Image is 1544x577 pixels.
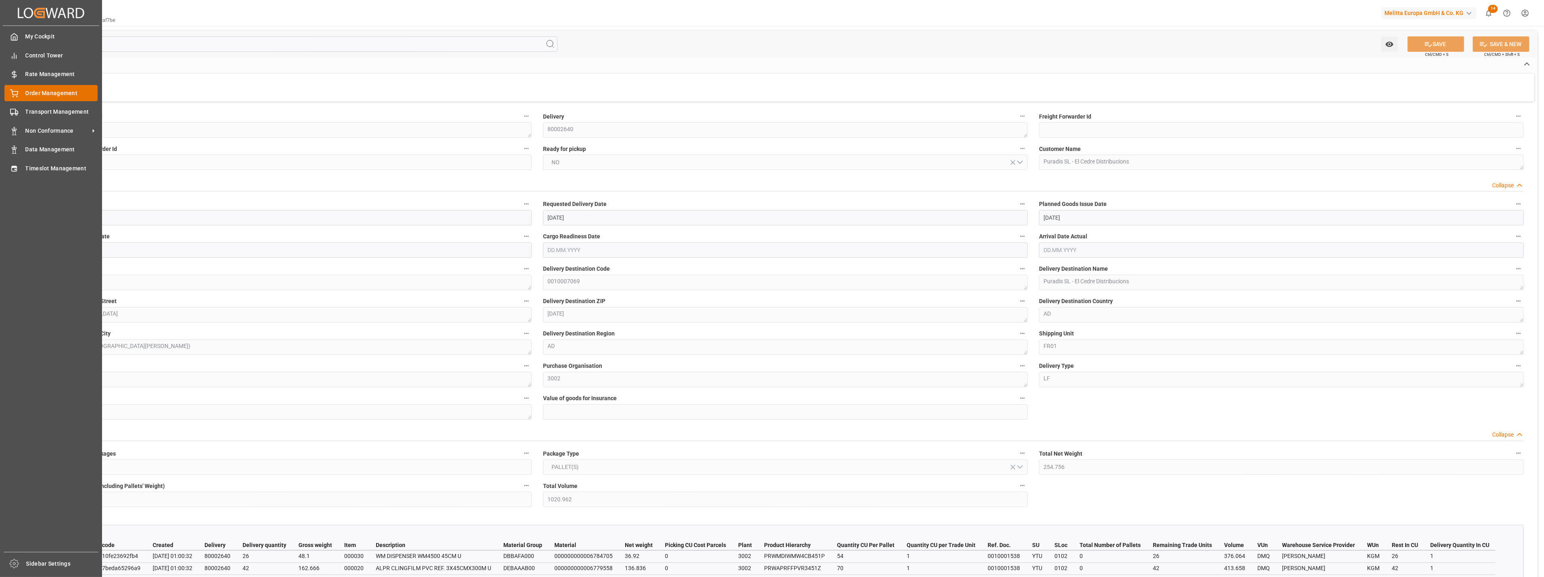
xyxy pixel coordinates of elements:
[1513,111,1524,121] button: Freight Forwarder Id
[1039,307,1524,322] textarea: AD
[298,551,332,561] div: 48.1
[4,29,98,45] a: My Cockpit
[1017,328,1028,339] button: Delivery Destination Region
[982,541,1026,550] th: Ref. Doc.
[1425,51,1448,57] span: Ctrl/CMD + S
[831,541,901,550] th: Quantity CU Per Pallet
[521,199,532,209] button: Order Created Date
[236,541,292,550] th: Delivery quantity
[1218,541,1251,550] th: Volume
[4,160,98,176] a: Timeslot Management
[26,89,98,98] span: Order Management
[521,111,532,121] button: Transport ID Logward
[543,112,564,121] span: Delivery
[1513,143,1524,154] button: Customer Name
[1367,563,1380,573] div: KGM
[543,459,1028,475] button: open menu
[1039,242,1524,258] input: DD.MM.YYYY
[243,563,286,573] div: 42
[26,164,98,173] span: Timeslot Management
[26,51,98,60] span: Control Tower
[907,563,975,573] div: 1
[1513,328,1524,339] button: Shipping Unit
[1039,265,1108,273] span: Delivery Destination Name
[376,551,491,561] div: WM DISPENSER WM4500 45CM U
[1039,297,1113,305] span: Delivery Destination Country
[543,307,1028,322] textarea: [DATE]
[1039,200,1107,208] span: Planned Goods Issue Date
[4,85,98,101] a: Order Management
[1488,5,1498,13] span: 14
[47,482,165,490] span: Total Gross Weight (Including Pallets' Weight)
[204,563,230,573] div: 80002640
[338,541,370,550] th: Item
[732,541,758,550] th: Plant
[665,551,726,561] div: 0
[102,551,141,561] div: 10fe23692fb4
[147,541,198,550] th: Created
[370,541,497,550] th: Description
[521,231,532,242] button: Actual Goods Issue Date
[344,551,364,561] div: 000030
[1039,450,1082,458] span: Total Net Weight
[1361,541,1386,550] th: WUn
[1017,480,1028,491] button: Total Volume
[988,551,1020,561] div: 0010001538
[47,122,532,138] textarea: b72c459b6b96
[837,551,894,561] div: 54
[1039,210,1524,225] input: DD.MM.YYYY
[1386,541,1424,550] th: Rest In CU
[1153,551,1212,561] div: 26
[1257,551,1270,561] div: DMQ
[47,275,532,290] textarea: 0010007069
[548,541,619,550] th: Material
[298,563,332,573] div: 162.666
[1080,551,1141,561] div: 0
[198,541,236,550] th: Delivery
[521,361,532,371] button: Dispatch Location
[26,32,98,41] span: My Cockpit
[1257,563,1270,573] div: DMQ
[1032,551,1042,561] div: YTU
[1513,361,1524,371] button: Delivery Type
[543,339,1028,355] textarea: AD
[543,394,617,403] span: Value of goods for Insurance
[1513,296,1524,306] button: Delivery Destination Country
[243,551,286,561] div: 26
[521,143,532,154] button: Actual Freight Forwarder Id
[503,563,542,573] div: DEBAAAB00
[665,563,726,573] div: 0
[26,145,98,154] span: Data Management
[619,541,659,550] th: Net weight
[26,108,98,116] span: Transport Management
[1039,275,1524,290] textarea: Puradis SL - El Cedre Distribucions
[1473,36,1529,52] button: SAVE & NEW
[1282,563,1355,573] div: [PERSON_NAME]
[1017,231,1028,242] button: Cargo Readiness Date
[1224,563,1245,573] div: 413.658
[102,563,141,573] div: 7beda65296a9
[1513,263,1524,274] button: Delivery Destination Name
[1513,199,1524,209] button: Planned Goods Issue Date
[1017,361,1028,371] button: Purchase Organisation
[1039,232,1087,241] span: Arrival Date Actual
[1513,231,1524,242] button: Arrival Date Actual
[204,551,230,561] div: 80002640
[1430,551,1489,561] div: 1
[907,551,975,561] div: 1
[1408,36,1464,52] button: SAVE
[764,551,825,561] div: PRWMDIWMW4CB451P
[543,265,610,273] span: Delivery Destination Code
[543,372,1028,387] textarea: 3002
[625,563,653,573] div: 136.836
[47,307,532,322] textarea: 2 C/ [GEOGRAPHIC_DATA]
[1492,431,1514,439] div: Collapse
[659,541,732,550] th: Picking CU Cost Parcels
[26,127,89,135] span: Non Conformance
[153,551,192,561] div: [DATE] 01:00:32
[554,551,613,561] div: 000000000006784705
[1017,393,1028,403] button: Value of goods for Insurance
[764,563,825,573] div: PRWAPRFFPVR3451Z
[543,155,1028,170] button: open menu
[1080,563,1141,573] div: 0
